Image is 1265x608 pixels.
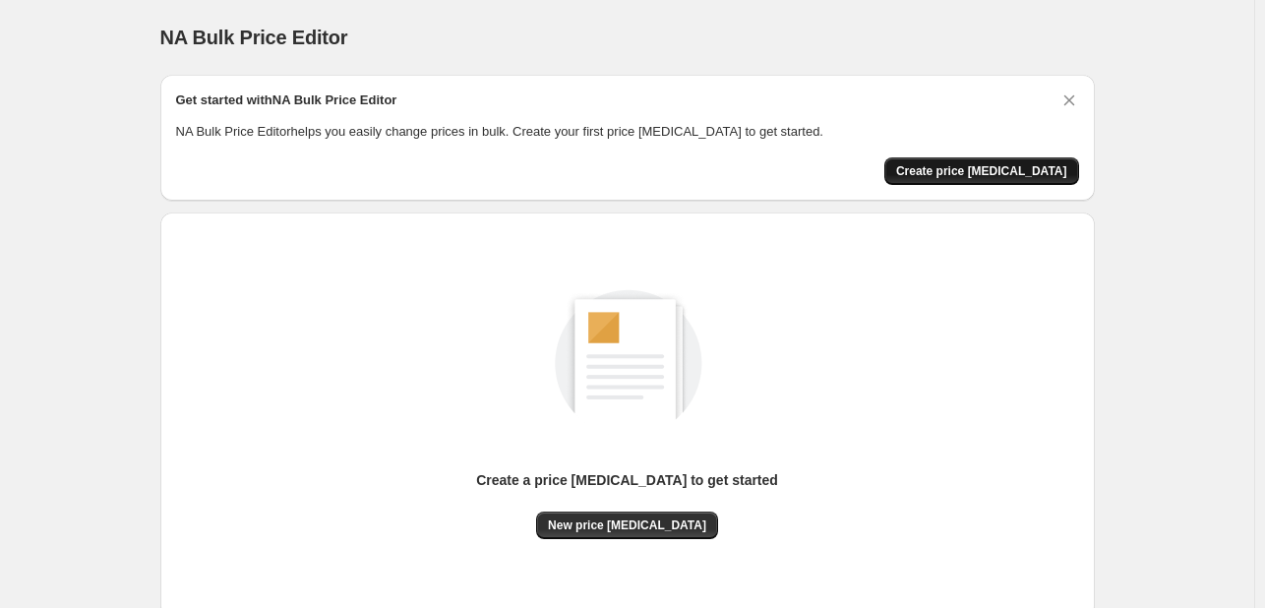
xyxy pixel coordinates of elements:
[176,91,397,110] h2: Get started with NA Bulk Price Editor
[896,163,1067,179] span: Create price [MEDICAL_DATA]
[1059,91,1079,110] button: Dismiss card
[536,512,718,539] button: New price [MEDICAL_DATA]
[884,157,1079,185] button: Create price change job
[176,122,1079,142] p: NA Bulk Price Editor helps you easily change prices in bulk. Create your first price [MEDICAL_DAT...
[548,517,706,533] span: New price [MEDICAL_DATA]
[160,27,348,48] span: NA Bulk Price Editor
[476,470,778,490] p: Create a price [MEDICAL_DATA] to get started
